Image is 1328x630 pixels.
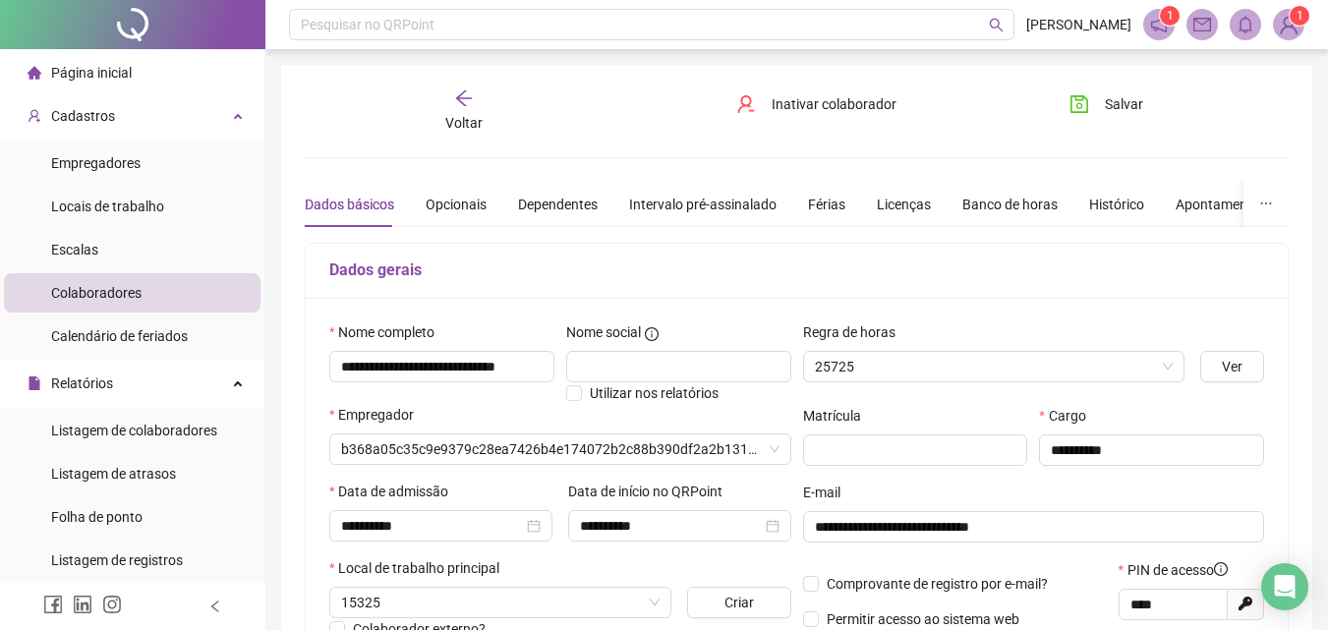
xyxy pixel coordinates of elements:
[1290,6,1309,26] sup: Atualize o seu contato no menu Meus Dados
[1039,405,1098,427] label: Cargo
[1167,9,1174,23] span: 1
[51,285,142,301] span: Colaboradores
[1160,6,1180,26] sup: 1
[305,194,394,215] div: Dados básicos
[629,194,777,215] div: Intervalo pré-assinalado
[815,352,1174,381] span: 25725
[803,321,908,343] label: Regra de horas
[803,405,874,427] label: Matrícula
[1176,194,1267,215] div: Apontamentos
[329,481,461,502] label: Data de admissão
[1127,559,1228,581] span: PIN de acesso
[454,88,474,108] span: arrow-left
[1200,351,1264,382] button: Ver
[1193,16,1211,33] span: mail
[1259,197,1273,210] span: ellipsis
[827,576,1048,592] span: Comprovante de registro por e-mail?
[329,321,447,343] label: Nome completo
[51,65,132,81] span: Página inicial
[1214,562,1228,576] span: info-circle
[1026,14,1131,35] span: [PERSON_NAME]
[73,595,92,614] span: linkedin
[724,592,754,613] span: Criar
[772,93,896,115] span: Inativar colaborador
[1150,16,1168,33] span: notification
[341,588,660,617] span: 15325
[51,242,98,258] span: Escalas
[43,595,63,614] span: facebook
[329,258,1264,282] h5: Dados gerais
[1243,182,1289,227] button: ellipsis
[28,109,41,123] span: user-add
[426,194,487,215] div: Opcionais
[1089,194,1144,215] div: Histórico
[51,328,188,344] span: Calendário de feriados
[566,321,641,343] span: Nome social
[1055,88,1158,120] button: Salvar
[736,94,756,114] span: user-delete
[51,155,141,171] span: Empregadores
[445,115,483,131] span: Voltar
[102,595,122,614] span: instagram
[51,199,164,214] span: Locais de trabalho
[568,481,735,502] label: Data de início no QRPoint
[989,18,1004,32] span: search
[808,194,845,215] div: Férias
[51,466,176,482] span: Listagem de atrasos
[51,509,143,525] span: Folha de ponto
[1237,16,1254,33] span: bell
[1274,10,1303,39] img: 90545
[1105,93,1143,115] span: Salvar
[341,434,779,464] span: b368a05c35c9e9379c28ea7426b4e174072b2c88b390df2a2b131d1e636b3e98
[1261,563,1308,610] div: Open Intercom Messenger
[28,376,41,390] span: file
[877,194,931,215] div: Licenças
[51,375,113,391] span: Relatórios
[827,611,1019,627] span: Permitir acesso ao sistema web
[518,194,598,215] div: Dependentes
[962,194,1058,215] div: Banco de horas
[329,557,512,579] label: Local de trabalho principal
[51,108,115,124] span: Cadastros
[329,404,427,426] label: Empregador
[28,66,41,80] span: home
[51,552,183,568] span: Listagem de registros
[208,600,222,613] span: left
[645,327,659,341] span: info-circle
[722,88,911,120] button: Inativar colaborador
[51,423,217,438] span: Listagem de colaboradores
[1297,9,1303,23] span: 1
[1069,94,1089,114] span: save
[1222,356,1242,377] span: Ver
[590,385,719,401] span: Utilizar nos relatórios
[687,587,790,618] button: Criar
[803,482,853,503] label: E-mail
